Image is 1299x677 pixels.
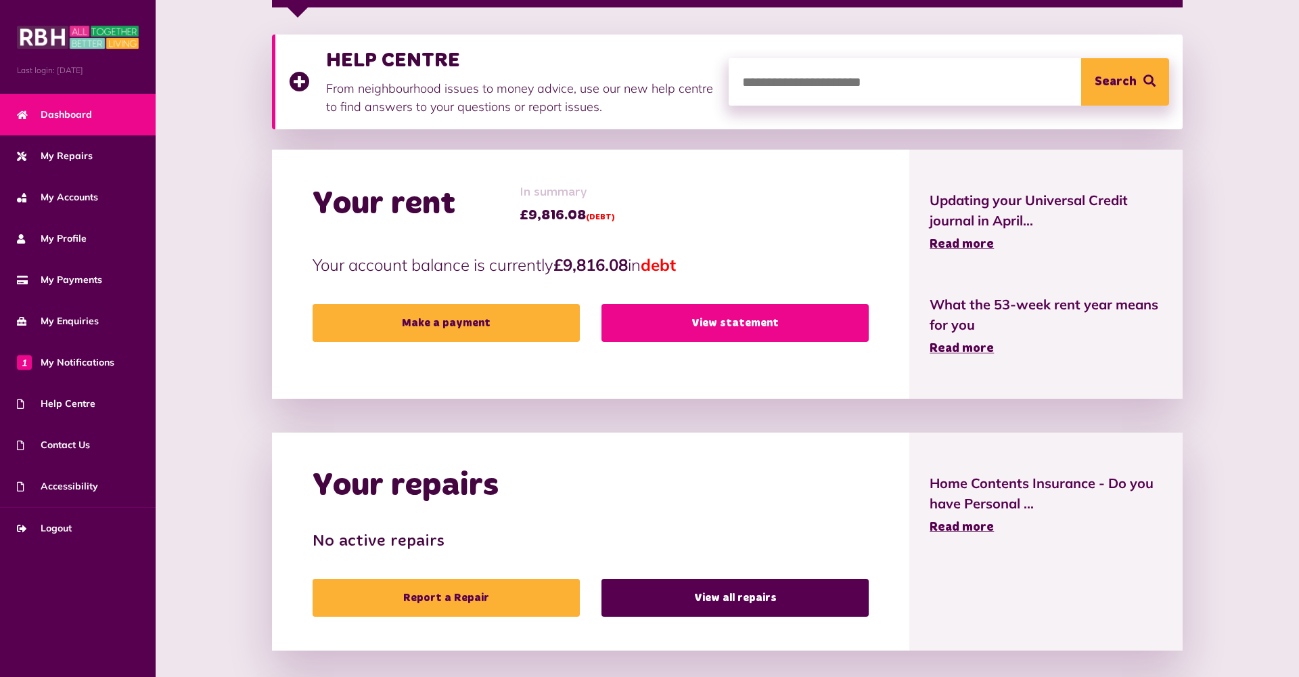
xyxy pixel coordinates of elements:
span: Last login: [DATE] [17,64,139,77]
span: Search [1095,58,1137,106]
button: Search [1081,58,1169,106]
p: From neighbourhood issues to money advice, use our new help centre to find answers to your questi... [326,79,716,116]
span: My Profile [17,232,87,246]
span: Contact Us [17,438,90,452]
h2: Your rent [313,185,455,224]
a: Report a Repair [313,579,580,617]
a: Make a payment [313,304,580,342]
a: Home Contents Insurance - Do you have Personal ... Read more [930,473,1162,537]
img: MyRBH [17,24,139,51]
span: Updating your Universal Credit journal in April... [930,190,1162,231]
p: Your account balance is currently in [313,253,869,277]
span: What the 53-week rent year means for you [930,294,1162,335]
span: My Payments [17,273,102,287]
span: In summary [520,183,615,202]
a: View statement [601,304,869,342]
span: £9,816.08 [520,205,615,225]
a: What the 53-week rent year means for you Read more [930,294,1162,358]
span: My Notifications [17,355,114,370]
span: Read more [930,343,994,355]
strong: £9,816.08 [553,255,628,275]
a: View all repairs [601,579,869,617]
span: Logout [17,521,72,536]
span: Read more [930,238,994,250]
h3: HELP CENTRE [326,48,716,72]
span: (DEBT) [586,213,615,221]
span: My Accounts [17,190,98,204]
h3: No active repairs [313,532,869,552]
span: Read more [930,521,994,533]
span: Help Centre [17,397,95,411]
span: Dashboard [17,108,92,122]
span: Accessibility [17,479,98,494]
span: Home Contents Insurance - Do you have Personal ... [930,473,1162,514]
span: 1 [17,355,32,370]
span: My Enquiries [17,314,99,328]
a: Updating your Universal Credit journal in April... Read more [930,190,1162,254]
span: debt [641,255,676,275]
h2: Your repairs [313,466,499,506]
span: My Repairs [17,149,93,163]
